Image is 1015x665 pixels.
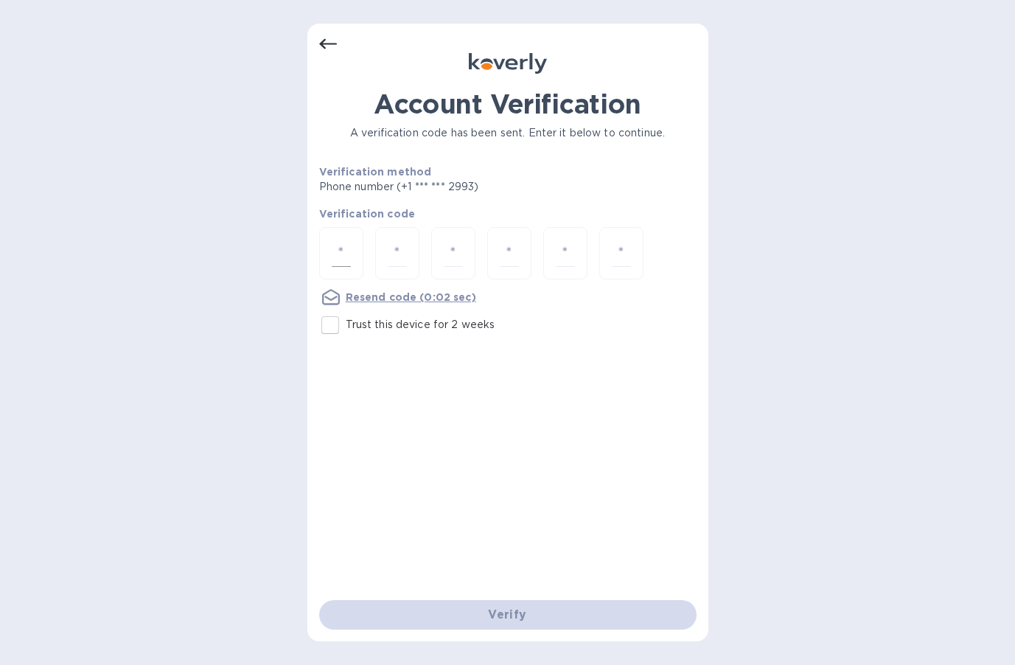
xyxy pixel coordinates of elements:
[319,88,697,119] h1: Account Verification
[346,291,476,303] u: Resend code (0:02 sec)
[319,206,697,221] p: Verification code
[319,179,592,195] p: Phone number (+1 *** *** 2993)
[319,125,697,141] p: A verification code has been sent. Enter it below to continue.
[319,166,432,178] b: Verification method
[346,317,495,332] p: Trust this device for 2 weeks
